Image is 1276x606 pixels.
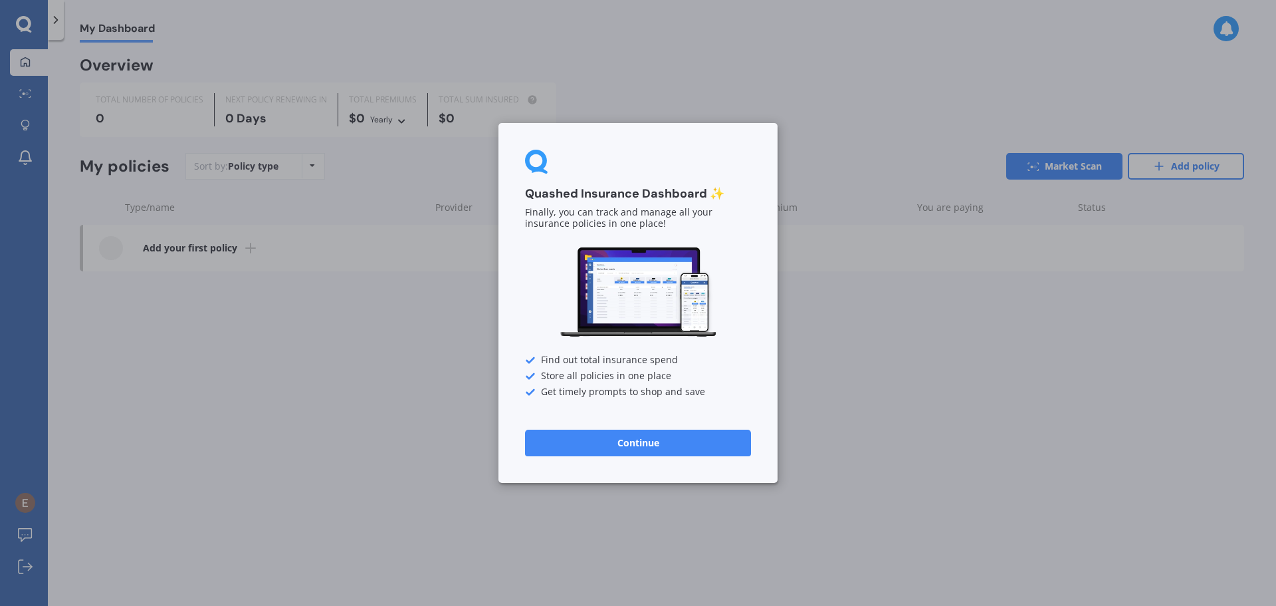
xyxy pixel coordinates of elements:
button: Continue [525,430,751,456]
img: Dashboard [558,245,718,339]
div: Get timely prompts to shop and save [525,387,751,398]
h3: Quashed Insurance Dashboard ✨ [525,186,751,202]
p: Finally, you can track and manage all your insurance policies in one place! [525,208,751,230]
div: Find out total insurance spend [525,355,751,366]
div: Store all policies in one place [525,371,751,382]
